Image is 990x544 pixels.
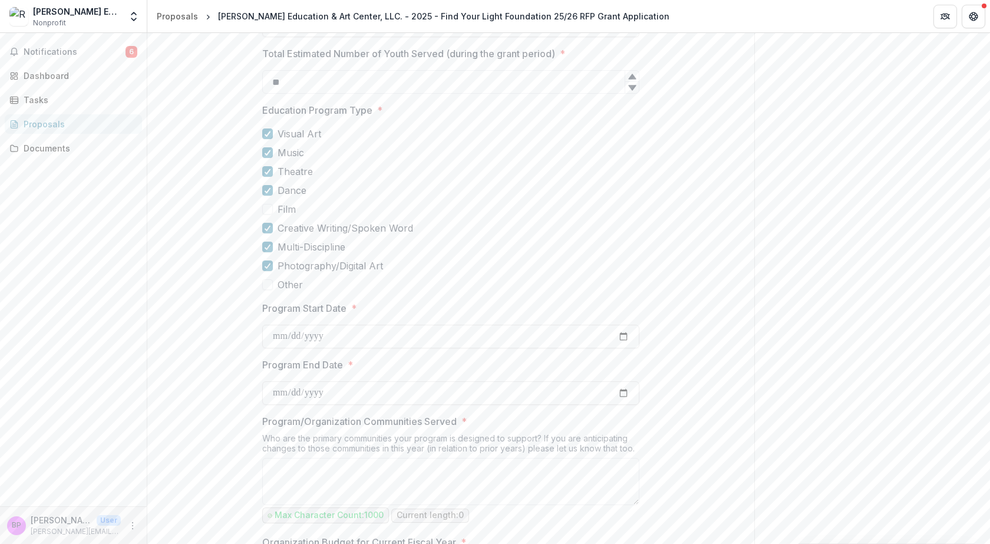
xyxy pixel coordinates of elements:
[278,202,296,216] span: Film
[157,10,198,22] div: Proposals
[33,5,121,18] div: [PERSON_NAME] Education & Art Center, LLC.
[12,522,21,529] div: Belinda Roberson, PhD
[262,414,457,428] p: Program/Organization Communities Served
[24,47,126,57] span: Notifications
[97,515,121,526] p: User
[275,510,384,520] p: Max Character Count: 1000
[262,301,346,315] p: Program Start Date
[278,240,345,254] span: Multi-Discipline
[262,433,639,458] div: Who are the primary communities your program is designed to support? If you are anticipating chan...
[262,47,555,61] p: Total Estimated Number of Youth Served (during the grant period)
[278,146,304,160] span: Music
[126,519,140,533] button: More
[933,5,957,28] button: Partners
[278,127,321,141] span: Visual Art
[126,46,137,58] span: 6
[24,142,133,154] div: Documents
[31,514,92,526] p: [PERSON_NAME], PhD
[5,66,142,85] a: Dashboard
[24,94,133,106] div: Tasks
[278,278,303,292] span: Other
[31,526,121,537] p: [PERSON_NAME][EMAIL_ADDRESS][DOMAIN_NAME]
[5,42,142,61] button: Notifications6
[278,221,413,235] span: Creative Writing/Spoken Word
[126,5,142,28] button: Open entity switcher
[262,358,343,372] p: Program End Date
[397,510,464,520] p: Current length: 0
[278,183,306,197] span: Dance
[24,118,133,130] div: Proposals
[278,259,383,273] span: Photography/Digital Art
[218,10,669,22] div: [PERSON_NAME] Education & Art Center, LLC. - 2025 - Find Your Light Foundation 25/26 RFP Grant Ap...
[5,114,142,134] a: Proposals
[9,7,28,26] img: Renzi Education & Art Center, LLC.
[24,70,133,82] div: Dashboard
[33,18,66,28] span: Nonprofit
[152,8,674,25] nav: breadcrumb
[262,103,372,117] p: Education Program Type
[278,164,313,179] span: Theatre
[5,139,142,158] a: Documents
[152,8,203,25] a: Proposals
[5,90,142,110] a: Tasks
[962,5,985,28] button: Get Help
